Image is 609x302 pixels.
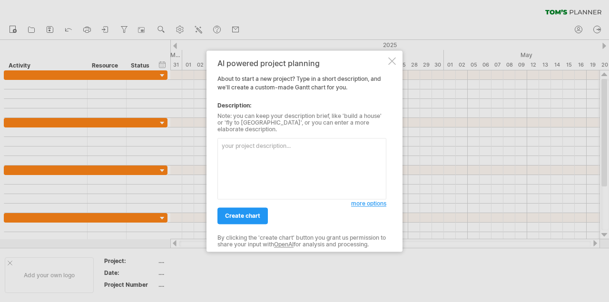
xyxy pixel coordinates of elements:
[217,207,268,224] a: create chart
[217,59,386,243] div: About to start a new project? Type in a short description, and we'll create a custom-made Gantt c...
[351,200,386,207] span: more options
[217,113,386,133] div: Note: you can keep your description brief, like 'build a house' or 'fly to [GEOGRAPHIC_DATA]', or...
[217,101,386,110] div: Description:
[225,212,260,219] span: create chart
[217,59,386,68] div: AI powered project planning
[217,234,386,248] div: By clicking the 'create chart' button you grant us permission to share your input with for analys...
[274,241,294,248] a: OpenAI
[351,199,386,208] a: more options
